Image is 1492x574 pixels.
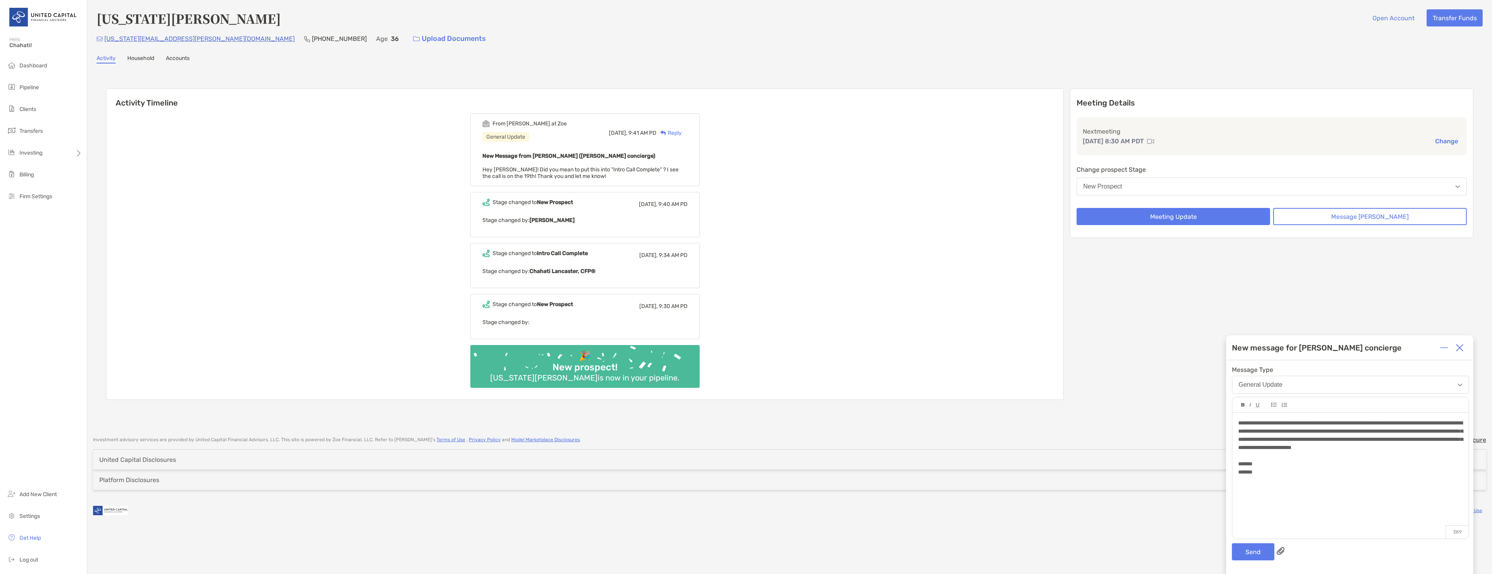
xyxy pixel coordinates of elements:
[659,303,688,310] span: 9:30 AM PD
[7,104,16,113] img: clients icon
[1277,547,1284,555] img: paperclip attachments
[97,9,281,27] h4: [US_STATE][PERSON_NAME]
[19,491,57,498] span: Add New Client
[408,30,491,47] a: Upload Documents
[1083,183,1122,190] div: New Prospect
[19,193,52,200] span: Firm Settings
[1281,403,1287,407] img: Editor control icon
[1455,185,1460,188] img: Open dropdown arrow
[482,215,688,225] p: Stage changed by:
[1083,127,1460,136] p: Next meeting
[1239,381,1283,388] div: General Update
[482,266,688,276] p: Stage changed by:
[19,106,36,113] span: Clients
[1083,136,1144,146] p: [DATE] 8:30 AM PDT
[628,130,656,136] span: 9:41 AM PD
[482,132,529,142] div: General Update
[1456,344,1464,352] img: Close
[660,130,666,136] img: Reply icon
[482,120,490,127] img: Event icon
[1077,178,1467,195] button: New Prospect
[1458,384,1462,386] img: Open dropdown arrow
[639,252,658,259] span: [DATE],
[530,217,575,224] b: [PERSON_NAME]
[493,250,588,257] div: Stage changed to
[97,37,103,41] img: Email Icon
[19,556,38,563] span: Log out
[19,535,41,541] span: Get Help
[1241,403,1245,407] img: Editor control icon
[1249,403,1251,407] img: Editor control icon
[304,36,310,42] img: Phone Icon
[576,350,594,362] div: 🎉
[127,55,154,63] a: Household
[482,153,655,159] b: New Message from [PERSON_NAME] ([PERSON_NAME] concierge)
[99,476,159,484] div: Platform Disclosures
[99,456,176,463] div: United Capital Disclosures
[639,303,658,310] span: [DATE],
[482,166,679,180] span: Hey [PERSON_NAME]! Did you mean to put this into "Intro Call Complete" ? I see the call is on the...
[493,301,573,308] div: Stage changed to
[482,250,490,257] img: Event icon
[106,89,1063,107] h6: Activity Timeline
[19,171,34,178] span: Billing
[436,437,465,442] a: Terms of Use
[19,150,42,156] span: Investing
[549,362,621,373] div: New prospect!
[93,502,128,519] img: company logo
[1271,403,1277,407] img: Editor control icon
[1147,138,1154,144] img: communication type
[482,199,490,206] img: Event icon
[1232,343,1402,352] div: New message for [PERSON_NAME] concierge
[7,511,16,520] img: settings icon
[9,3,77,31] img: United Capital Logo
[1446,525,1469,539] p: 389
[482,301,490,308] img: Event icon
[639,201,657,208] span: [DATE],
[1077,165,1467,174] p: Change prospect Stage
[166,55,190,63] a: Accounts
[511,437,580,442] a: Model Marketplace Disclosures
[7,60,16,70] img: dashboard icon
[413,36,420,42] img: button icon
[487,373,683,382] div: [US_STATE][PERSON_NAME] is now in your pipeline.
[1077,98,1467,108] p: Meeting Details
[1232,376,1469,394] button: General Update
[97,55,116,63] a: Activity
[609,130,627,136] span: [DATE],
[537,301,573,308] b: New Prospect
[7,148,16,157] img: investing icon
[658,201,688,208] span: 9:40 AM PD
[19,62,47,69] span: Dashboard
[1232,366,1469,373] span: Message Type
[1366,9,1420,26] button: Open Account
[19,84,39,91] span: Pipeline
[537,250,588,257] b: Intro Call Complete
[391,34,399,44] p: 36
[1256,403,1260,407] img: Editor control icon
[7,82,16,92] img: pipeline icon
[7,169,16,179] img: billing icon
[1440,344,1448,352] img: Expand or collapse
[312,34,367,44] p: [PHONE_NUMBER]
[19,128,43,134] span: Transfers
[9,42,82,49] span: Chahati!
[1273,208,1467,225] button: Message [PERSON_NAME]
[7,191,16,201] img: firm-settings icon
[482,317,688,327] p: Stage changed by:
[7,126,16,135] img: transfers icon
[493,199,573,206] div: Stage changed to
[104,34,295,44] p: [US_STATE][EMAIL_ADDRESS][PERSON_NAME][DOMAIN_NAME]
[1427,9,1483,26] button: Transfer Funds
[469,437,501,442] a: Privacy Policy
[7,533,16,542] img: get-help icon
[7,489,16,498] img: add_new_client icon
[656,129,682,137] div: Reply
[19,513,40,519] span: Settings
[1232,543,1274,560] button: Send
[1077,208,1270,225] button: Meeting Update
[537,199,573,206] b: New Prospect
[470,345,700,381] img: Confetti
[530,268,595,275] b: Chahati Lancaster, CFP®
[659,252,688,259] span: 9:34 AM PD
